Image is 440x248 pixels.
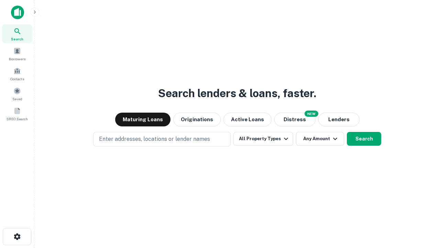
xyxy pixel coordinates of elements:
[347,132,381,146] button: Search
[2,104,32,123] a: SREO Search
[12,96,22,102] span: Saved
[2,64,32,83] a: Contacts
[305,111,318,117] div: NEW
[406,193,440,226] iframe: Chat Widget
[7,116,28,122] span: SREO Search
[2,24,32,43] a: Search
[11,6,24,19] img: capitalize-icon.png
[11,36,23,42] span: Search
[318,113,360,126] button: Lenders
[93,132,231,146] button: Enter addresses, locations or lender names
[2,84,32,103] a: Saved
[223,113,272,126] button: Active Loans
[9,56,25,62] span: Borrowers
[173,113,221,126] button: Originations
[2,44,32,63] a: Borrowers
[115,113,170,126] button: Maturing Loans
[233,132,293,146] button: All Property Types
[274,113,316,126] button: Search distressed loans with lien and other non-mortgage details.
[10,76,24,82] span: Contacts
[99,135,210,143] p: Enter addresses, locations or lender names
[158,85,316,102] h3: Search lenders & loans, faster.
[296,132,344,146] button: Any Amount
